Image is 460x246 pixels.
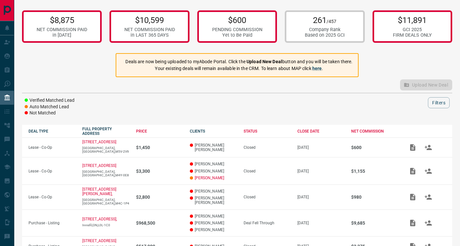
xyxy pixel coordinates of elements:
[29,169,76,173] p: Lease - Co-Op
[244,129,291,134] div: STATUS
[190,189,237,193] p: [PERSON_NAME]
[297,221,345,225] p: [DATE]
[312,66,322,71] a: here
[190,143,237,152] p: [PERSON_NAME] [PERSON_NAME]
[351,220,398,226] p: $9,685
[247,59,282,64] strong: Upload New Deal
[297,195,345,199] p: [DATE]
[82,217,117,221] a: [STREET_ADDRESS],
[393,15,432,25] p: $11,891
[351,169,398,174] p: $1,155
[244,169,291,173] div: Closed
[190,221,237,225] p: [PERSON_NAME]
[82,146,130,153] p: [GEOGRAPHIC_DATA],[GEOGRAPHIC_DATA],M5V-2V9
[124,27,175,32] div: NET COMMISSION PAID
[297,145,345,150] p: [DATE]
[82,140,116,144] a: [STREET_ADDRESS]
[125,58,352,65] p: Deals are now being uploaded to myAbode Portal. Click the button and you will be taken there.
[305,27,345,32] div: Company Rank
[393,27,432,32] div: GCI 2025
[244,145,291,150] div: Closed
[420,169,436,173] span: Match Clients
[37,32,87,38] div: in [DATE]
[351,145,398,150] p: $600
[136,220,183,226] p: $968,500
[82,170,130,177] p: [GEOGRAPHIC_DATA],[GEOGRAPHIC_DATA],M4Y-0E8
[25,110,75,116] li: Not Matched
[297,169,345,173] p: [DATE]
[136,129,183,134] div: PRICE
[82,187,116,196] a: [STREET_ADDRESS][PERSON_NAME],
[351,129,398,134] div: NET COMMISSION
[244,221,291,225] div: Deal Fell Through
[190,129,237,134] div: CLIENTS
[136,145,183,150] p: $1,450
[37,15,87,25] p: $8,875
[29,129,76,134] div: DEAL TYPE
[327,19,336,24] span: /457
[420,194,436,199] span: Match Clients
[195,176,224,180] a: [PERSON_NAME]
[29,221,76,225] p: Purchase - Listing
[82,198,130,205] p: [GEOGRAPHIC_DATA],[GEOGRAPHIC_DATA],M4C-1P4
[305,32,345,38] div: Based on 2025 GCI
[136,169,183,174] p: $3,300
[393,32,432,38] div: FIRM DEALS ONLY
[190,228,237,232] p: [PERSON_NAME]
[212,32,262,38] div: Yet to Be Paid
[428,97,450,108] button: Filters
[29,145,76,150] p: Lease - Co-Op
[37,27,87,32] div: NET COMMISSION PAID
[82,239,116,243] a: [STREET_ADDRESS]
[190,214,237,218] p: [PERSON_NAME]
[25,104,75,110] li: Auto Matched Lead
[405,145,420,149] span: Add / View Documents
[124,32,175,38] div: in LAST 365 DAYS
[25,97,75,104] li: Verified Matched Lead
[405,194,420,199] span: Add / View Documents
[29,195,76,199] p: Lease - Co-Op
[405,169,420,173] span: Add / View Documents
[136,194,183,200] p: $2,800
[212,27,262,32] div: PENDING COMMISSION
[190,162,237,166] p: [PERSON_NAME]
[82,127,130,136] div: FULL PROPERTY ADDRESS
[82,223,130,227] p: Innisfil,ON,L0L-1C0
[420,220,436,225] span: Match Clients
[405,220,420,225] span: Add / View Documents
[190,169,237,173] p: [PERSON_NAME]
[212,15,262,25] p: $600
[351,194,398,200] p: $980
[297,129,345,134] div: CLOSE DATE
[82,163,116,168] a: [STREET_ADDRESS]
[124,15,175,25] p: $10,599
[244,195,291,199] div: Closed
[305,15,345,25] p: 261
[420,145,436,149] span: Match Clients
[190,196,237,205] p: [PERSON_NAME] [PERSON_NAME]
[125,65,352,72] p: Your existing deals will remain available in the CRM. To learn about MAP click .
